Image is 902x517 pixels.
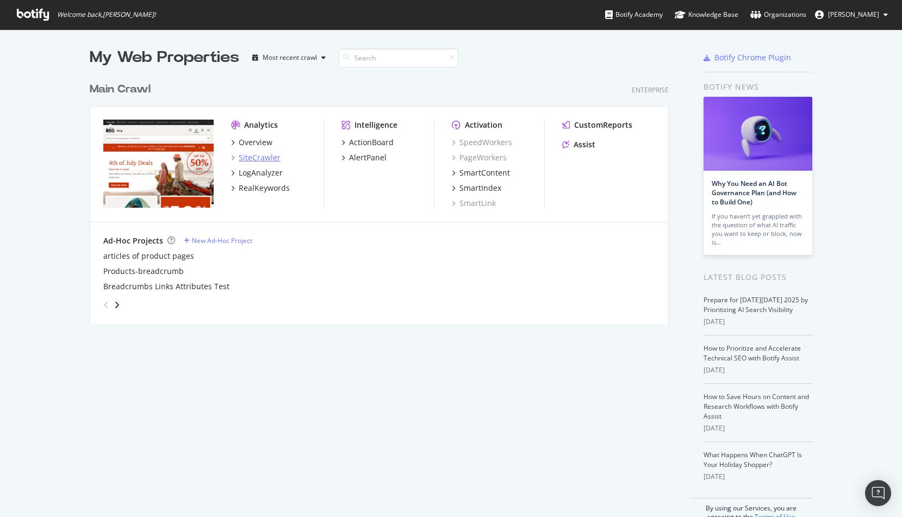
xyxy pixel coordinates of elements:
[605,9,663,20] div: Botify Academy
[452,137,512,148] a: SpeedWorkers
[452,183,501,194] a: SmartIndex
[704,344,801,363] a: How to Prioritize and Accelerate Technical SEO with Botify Assist
[103,266,184,277] a: Products-breadcrumb
[231,137,272,148] a: Overview
[103,235,163,246] div: Ad-Hoc Projects
[248,49,330,66] button: Most recent crawl
[239,152,281,163] div: SiteCrawler
[231,167,283,178] a: LogAnalyzer
[452,198,496,209] a: SmartLink
[57,10,155,19] span: Welcome back, [PERSON_NAME] !
[562,120,632,130] a: CustomReports
[341,137,394,148] a: ActionBoard
[465,120,502,130] div: Activation
[704,317,813,327] div: [DATE]
[704,295,808,314] a: Prepare for [DATE][DATE] 2025 by Prioritizing AI Search Visibility
[714,52,791,63] div: Botify Chrome Plugin
[244,120,278,130] div: Analytics
[239,137,272,148] div: Overview
[452,152,507,163] a: PageWorkers
[239,183,290,194] div: RealKeywords
[712,179,797,207] a: Why You Need an AI Bot Governance Plan (and How to Build One)
[459,167,510,178] div: SmartContent
[99,296,113,314] div: angle-left
[704,97,812,171] img: Why You Need an AI Bot Governance Plan (and How to Build One)
[704,392,809,421] a: How to Save Hours on Content and Research Workflows with Botify Assist
[750,9,806,20] div: Organizations
[231,152,281,163] a: SiteCrawler
[90,82,155,97] a: Main Crawl
[113,300,121,310] div: angle-right
[349,137,394,148] div: ActionBoard
[704,472,813,482] div: [DATE]
[574,120,632,130] div: CustomReports
[103,120,214,208] img: rei.com
[192,236,252,245] div: New Ad-Hoc Project
[103,281,229,292] a: Breadcrumbs Links Attributes Test
[675,9,738,20] div: Knowledge Base
[263,54,317,61] div: Most recent crawl
[806,6,897,23] button: [PERSON_NAME]
[704,365,813,375] div: [DATE]
[632,85,669,95] div: Enterprise
[184,236,252,245] a: New Ad-Hoc Project
[349,152,387,163] div: AlertPanel
[103,251,194,261] a: articles of product pages
[90,68,677,324] div: grid
[339,48,458,67] input: Search
[231,183,290,194] a: RealKeywords
[90,47,239,68] div: My Web Properties
[452,167,510,178] a: SmartContent
[712,212,804,247] div: If you haven’t yet grappled with the question of what AI traffic you want to keep or block, now is…
[354,120,397,130] div: Intelligence
[341,152,387,163] a: AlertPanel
[828,10,879,19] span: Stephanie Brown
[865,480,891,506] div: Open Intercom Messenger
[239,167,283,178] div: LogAnalyzer
[704,271,813,283] div: Latest Blog Posts
[574,139,595,150] div: Assist
[90,82,151,97] div: Main Crawl
[704,423,813,433] div: [DATE]
[459,183,501,194] div: SmartIndex
[704,450,802,469] a: What Happens When ChatGPT Is Your Holiday Shopper?
[562,139,595,150] a: Assist
[704,52,791,63] a: Botify Chrome Plugin
[704,81,813,93] div: Botify news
